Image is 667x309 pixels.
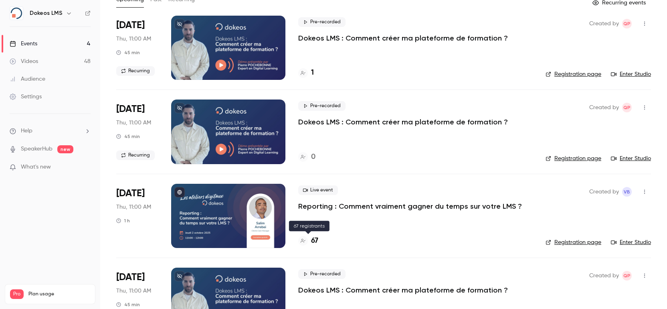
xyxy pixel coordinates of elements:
[116,103,145,116] span: [DATE]
[116,49,140,56] div: 45 min
[298,285,508,295] a: Dokeos LMS : Comment créer ma plateforme de formation ?
[116,19,145,32] span: [DATE]
[298,185,338,195] span: Live event
[21,145,53,153] a: SpeakerHub
[589,103,619,112] span: Created by
[116,133,140,140] div: 45 min
[10,75,45,83] div: Audience
[57,145,73,153] span: new
[28,291,90,297] span: Plan usage
[298,117,508,127] a: Dokeos LMS : Comment créer ma plateforme de formation ?
[21,163,51,171] span: What's new
[116,66,155,76] span: Recurring
[622,19,632,28] span: Quentin partenaires@dokeos.com
[623,19,631,28] span: Qp
[298,236,318,246] a: 67
[311,236,318,246] h4: 67
[546,154,601,163] a: Registration page
[622,271,632,281] span: Quentin partenaires@dokeos.com
[623,271,631,281] span: Qp
[298,33,508,43] a: Dokeos LMS : Comment créer ma plateforme de formation ?
[546,70,601,78] a: Registration page
[10,289,24,299] span: Pro
[546,238,601,246] a: Registration page
[10,40,37,48] div: Events
[298,152,315,163] a: 0
[298,101,346,111] span: Pre-recorded
[10,127,91,135] li: help-dropdown-opener
[116,271,145,284] span: [DATE]
[622,103,632,112] span: Quentin partenaires@dokeos.com
[116,184,158,248] div: Oct 2 Thu, 11:00 AM (Europe/Paris)
[116,100,158,164] div: Sep 25 Thu, 11:00 AM (Europe/Paris)
[298,17,346,27] span: Pre-recorded
[611,238,651,246] a: Enter Studio
[81,164,91,171] iframe: Noticeable Trigger
[116,150,155,160] span: Recurring
[311,67,314,78] h4: 1
[10,93,42,101] div: Settings
[624,187,630,197] span: VB
[10,7,23,20] img: Dokeos LMS
[116,218,130,224] div: 1 h
[589,19,619,28] span: Created by
[116,187,145,200] span: [DATE]
[116,301,140,308] div: 45 min
[116,35,151,43] span: Thu, 11:00 AM
[622,187,632,197] span: Vasileos Beck
[116,16,158,80] div: Sep 18 Thu, 11:00 AM (Europe/Paris)
[611,70,651,78] a: Enter Studio
[298,201,522,211] a: Reporting : Comment vraiment gagner du temps sur votre LMS ?
[116,203,151,211] span: Thu, 11:00 AM
[589,187,619,197] span: Created by
[298,269,346,279] span: Pre-recorded
[311,152,315,163] h4: 0
[116,287,151,295] span: Thu, 11:00 AM
[623,103,631,112] span: Qp
[298,67,314,78] a: 1
[21,127,32,135] span: Help
[589,271,619,281] span: Created by
[10,57,38,65] div: Videos
[611,154,651,163] a: Enter Studio
[116,119,151,127] span: Thu, 11:00 AM
[30,9,63,17] h6: Dokeos LMS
